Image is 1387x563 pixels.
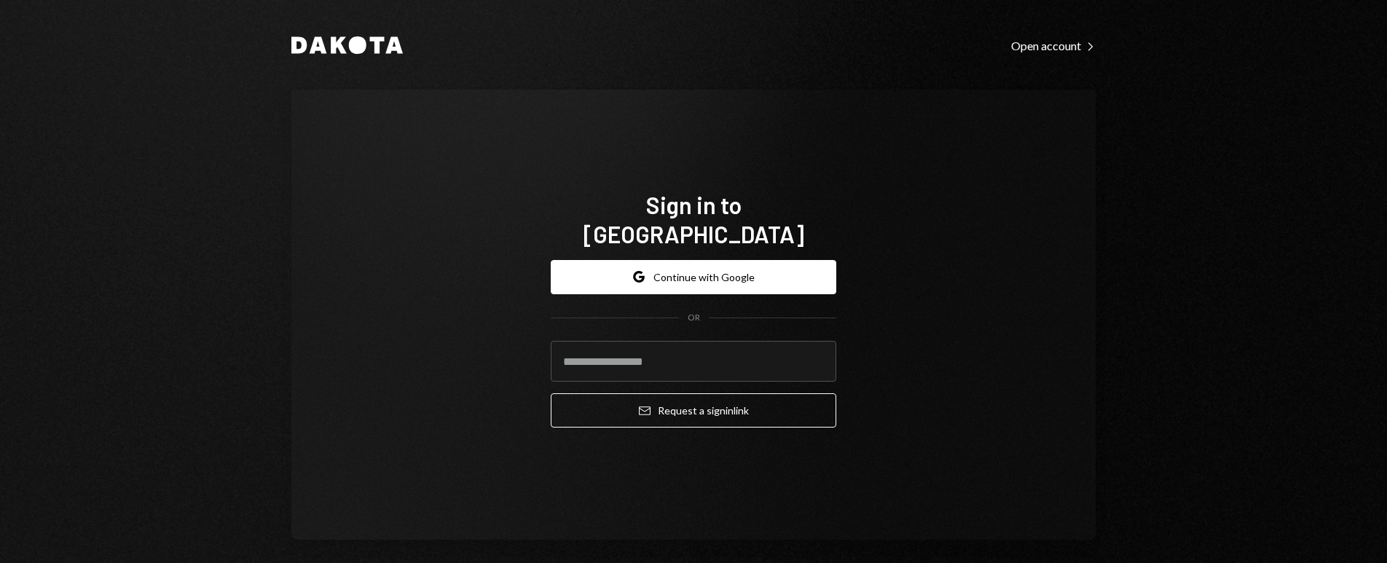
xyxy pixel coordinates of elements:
[551,190,836,248] h1: Sign in to [GEOGRAPHIC_DATA]
[688,312,700,324] div: OR
[1011,37,1096,53] a: Open account
[551,393,836,428] button: Request a signinlink
[551,260,836,294] button: Continue with Google
[1011,39,1096,53] div: Open account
